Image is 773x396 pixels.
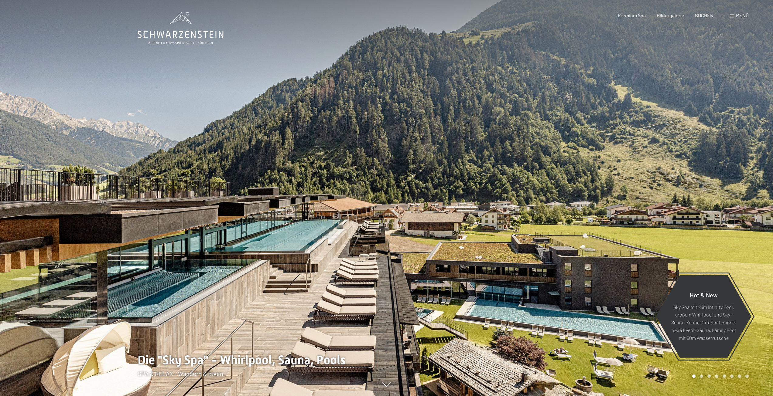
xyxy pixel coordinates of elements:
[700,374,703,378] div: Carousel Page 2
[655,275,752,358] a: Hot & New Sky Spa mit 23m Infinity Pool, großem Whirlpool und Sky-Sauna, Sauna Outdoor Lounge, ne...
[671,303,737,342] p: Sky Spa mit 23m Infinity Pool, großem Whirlpool und Sky-Sauna, Sauna Outdoor Lounge, neue Event-S...
[695,12,713,18] a: BUCHEN
[736,12,749,18] span: Menü
[715,374,718,378] div: Carousel Page 4
[657,12,684,18] a: Bildergalerie
[707,374,711,378] div: Carousel Page 3
[690,291,718,298] span: Hot & New
[723,374,726,378] div: Carousel Page 5
[618,12,646,18] a: Premium Spa
[745,374,749,378] div: Carousel Page 8
[690,374,749,378] div: Carousel Pagination
[738,374,741,378] div: Carousel Page 7
[692,374,696,378] div: Carousel Page 1 (Current Slide)
[730,374,734,378] div: Carousel Page 6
